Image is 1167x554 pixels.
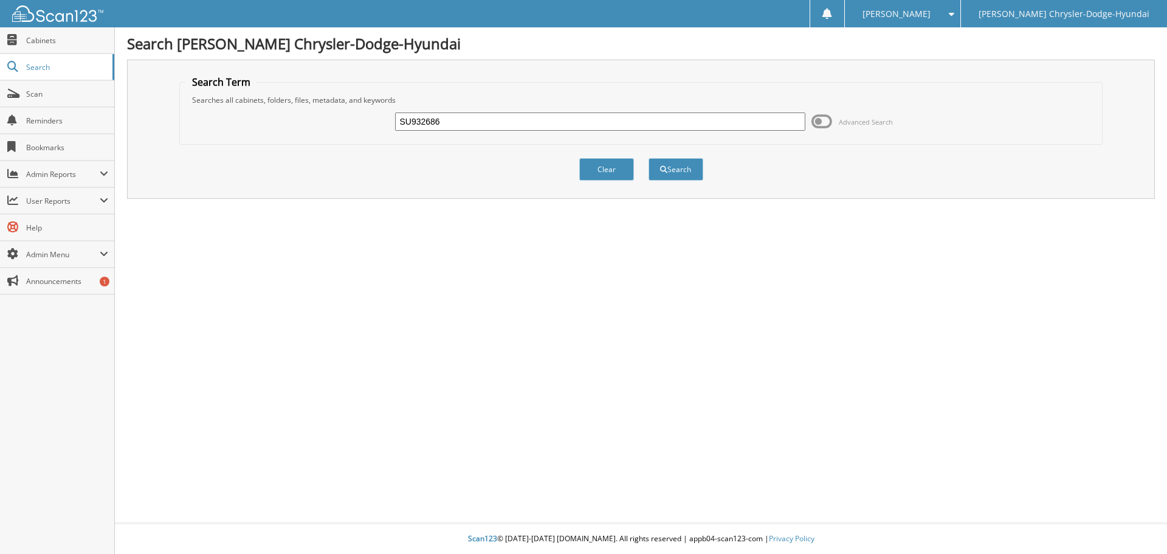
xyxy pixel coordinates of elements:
[127,33,1155,54] h1: Search [PERSON_NAME] Chrysler-Dodge-Hyundai
[979,10,1149,18] span: [PERSON_NAME] Chrysler-Dodge-Hyundai
[579,158,634,181] button: Clear
[769,533,814,544] a: Privacy Policy
[862,10,931,18] span: [PERSON_NAME]
[26,142,108,153] span: Bookmarks
[839,117,893,126] span: Advanced Search
[649,158,703,181] button: Search
[26,276,108,286] span: Announcements
[26,249,100,260] span: Admin Menu
[12,5,103,22] img: scan123-logo-white.svg
[26,169,100,179] span: Admin Reports
[100,277,109,286] div: 1
[26,35,108,46] span: Cabinets
[26,62,106,72] span: Search
[468,533,497,544] span: Scan123
[26,223,108,233] span: Help
[115,524,1167,554] div: © [DATE]-[DATE] [DOMAIN_NAME]. All rights reserved | appb04-scan123-com |
[186,95,1096,105] div: Searches all cabinets, folders, files, metadata, and keywords
[26,116,108,126] span: Reminders
[186,75,256,89] legend: Search Term
[26,196,100,206] span: User Reports
[26,89,108,99] span: Scan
